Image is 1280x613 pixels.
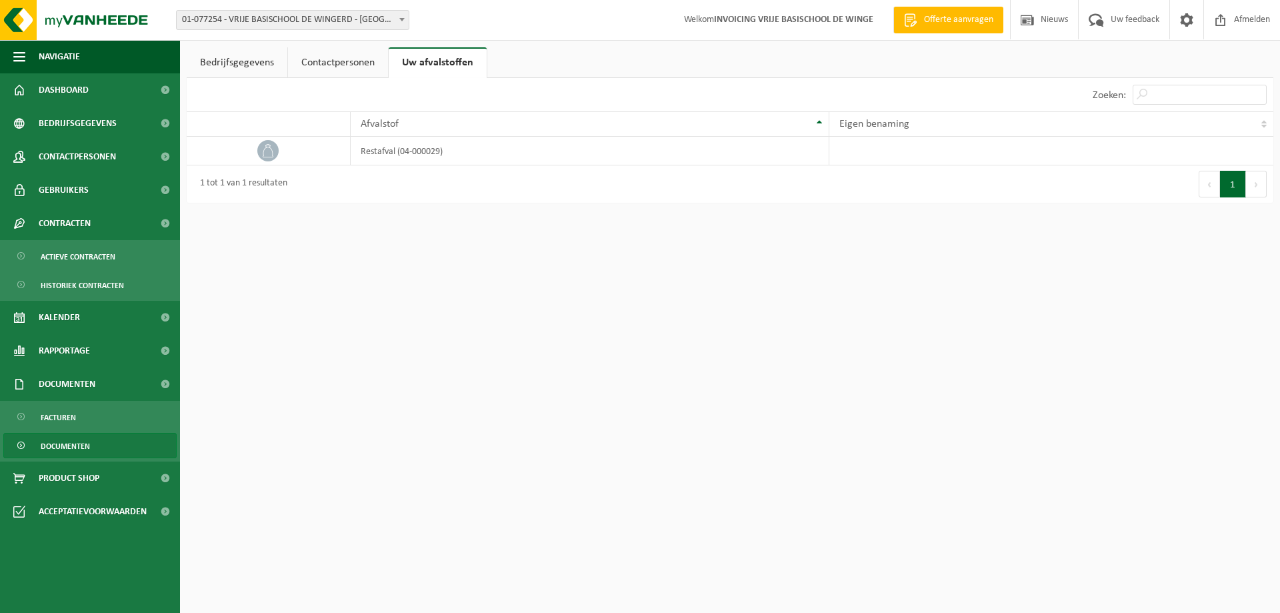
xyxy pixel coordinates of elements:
[893,7,1003,33] a: Offerte aanvragen
[1199,171,1220,197] button: Previous
[1220,171,1246,197] button: 1
[39,301,80,334] span: Kalender
[187,47,287,78] a: Bedrijfsgegevens
[39,495,147,528] span: Acceptatievoorwaarden
[39,173,89,207] span: Gebruikers
[714,15,873,25] strong: INVOICING VRIJE BASISCHOOL DE WINGE
[39,107,117,140] span: Bedrijfsgegevens
[39,368,95,401] span: Documenten
[3,404,177,430] a: Facturen
[3,272,177,297] a: Historiek contracten
[3,433,177,458] a: Documenten
[39,40,80,73] span: Navigatie
[351,137,829,165] td: restafval (04-000029)
[39,462,99,495] span: Product Shop
[3,243,177,269] a: Actieve contracten
[39,207,91,240] span: Contracten
[1093,90,1126,101] label: Zoeken:
[839,119,909,129] span: Eigen benaming
[193,172,287,196] div: 1 tot 1 van 1 resultaten
[1246,171,1267,197] button: Next
[288,47,388,78] a: Contactpersonen
[41,405,76,430] span: Facturen
[41,273,124,298] span: Historiek contracten
[361,119,399,129] span: Afvalstof
[176,10,409,30] span: 01-077254 - VRIJE BASISCHOOL DE WINGERD - BAVIKHOVE
[41,434,90,459] span: Documenten
[39,334,90,368] span: Rapportage
[389,47,487,78] a: Uw afvalstoffen
[921,13,997,27] span: Offerte aanvragen
[177,11,409,29] span: 01-077254 - VRIJE BASISCHOOL DE WINGERD - BAVIKHOVE
[39,140,116,173] span: Contactpersonen
[39,73,89,107] span: Dashboard
[41,244,115,269] span: Actieve contracten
